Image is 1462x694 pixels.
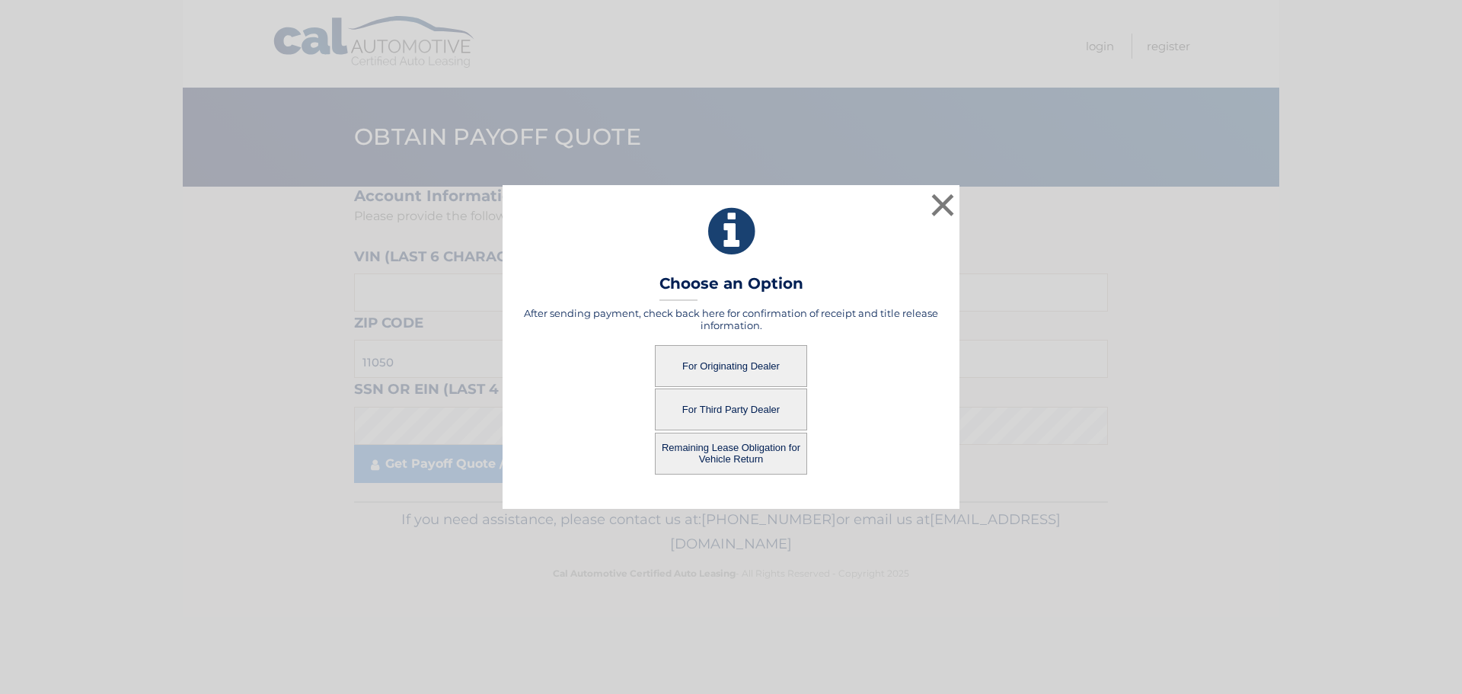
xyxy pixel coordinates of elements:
h5: After sending payment, check back here for confirmation of receipt and title release information. [522,307,940,331]
button: For Originating Dealer [655,345,807,387]
button: Remaining Lease Obligation for Vehicle Return [655,433,807,475]
h3: Choose an Option [659,274,803,301]
button: For Third Party Dealer [655,389,807,430]
button: × [927,190,958,220]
